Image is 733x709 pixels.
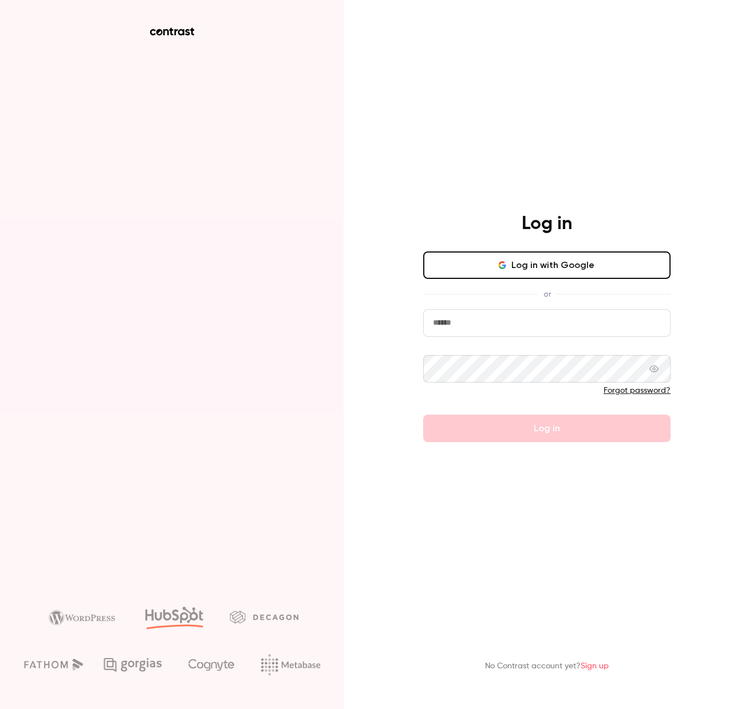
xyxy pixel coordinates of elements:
img: decagon [230,610,298,623]
span: or [538,288,557,300]
h4: Log in [522,212,572,235]
a: Forgot password? [604,387,671,395]
p: No Contrast account yet? [485,660,609,672]
a: Sign up [581,662,609,670]
button: Log in with Google [423,251,671,279]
